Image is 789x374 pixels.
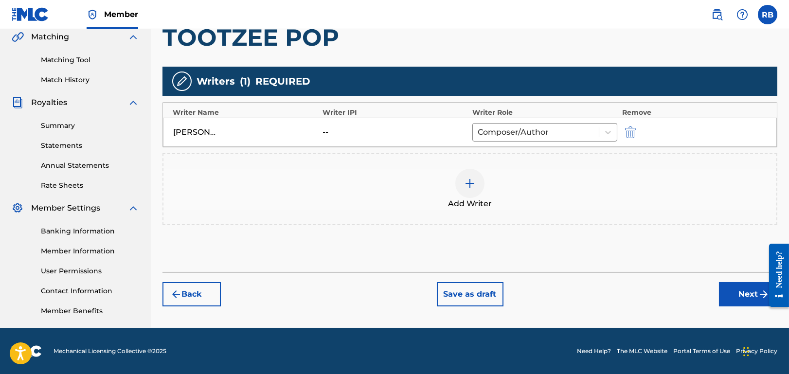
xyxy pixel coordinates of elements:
[41,180,139,191] a: Rate Sheets
[437,282,503,306] button: Save as draft
[12,7,49,21] img: MLC Logo
[758,288,770,300] img: f7272a7cc735f4ea7f67.svg
[170,288,182,300] img: 7ee5dd4eb1f8a8e3ef2f.svg
[736,9,748,20] img: help
[743,337,749,366] div: Drag
[323,107,467,118] div: Writer IPI
[758,5,777,24] div: User Menu
[41,286,139,296] a: Contact Information
[41,266,139,276] a: User Permissions
[41,55,139,65] a: Matching Tool
[87,9,98,20] img: Top Rightsholder
[736,347,777,356] a: Privacy Policy
[625,126,636,138] img: 12a2ab48e56ec057fbd8.svg
[740,327,789,374] iframe: Chat Widget
[41,306,139,316] a: Member Benefits
[12,202,23,214] img: Member Settings
[622,107,767,118] div: Remove
[464,178,476,189] img: add
[176,75,188,87] img: writers
[711,9,723,20] img: search
[448,198,492,210] span: Add Writer
[673,347,730,356] a: Portal Terms of Use
[127,31,139,43] img: expand
[41,75,139,85] a: Match History
[127,202,139,214] img: expand
[54,347,166,356] span: Mechanical Licensing Collective © 2025
[41,226,139,236] a: Banking Information
[733,5,752,24] div: Help
[162,23,777,52] h1: TOOTZEE POP
[41,246,139,256] a: Member Information
[31,202,100,214] span: Member Settings
[12,97,23,108] img: Royalties
[197,74,235,89] span: Writers
[240,74,251,89] span: ( 1 )
[31,31,69,43] span: Matching
[707,5,727,24] a: Public Search
[31,97,67,108] span: Royalties
[617,347,667,356] a: The MLC Website
[162,282,221,306] button: Back
[127,97,139,108] img: expand
[41,160,139,171] a: Annual Statements
[719,282,777,306] button: Next
[762,236,789,315] iframe: Resource Center
[41,121,139,131] a: Summary
[173,107,318,118] div: Writer Name
[472,107,617,118] div: Writer Role
[12,31,24,43] img: Matching
[104,9,138,20] span: Member
[255,74,310,89] span: REQUIRED
[577,347,611,356] a: Need Help?
[12,345,42,357] img: logo
[41,141,139,151] a: Statements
